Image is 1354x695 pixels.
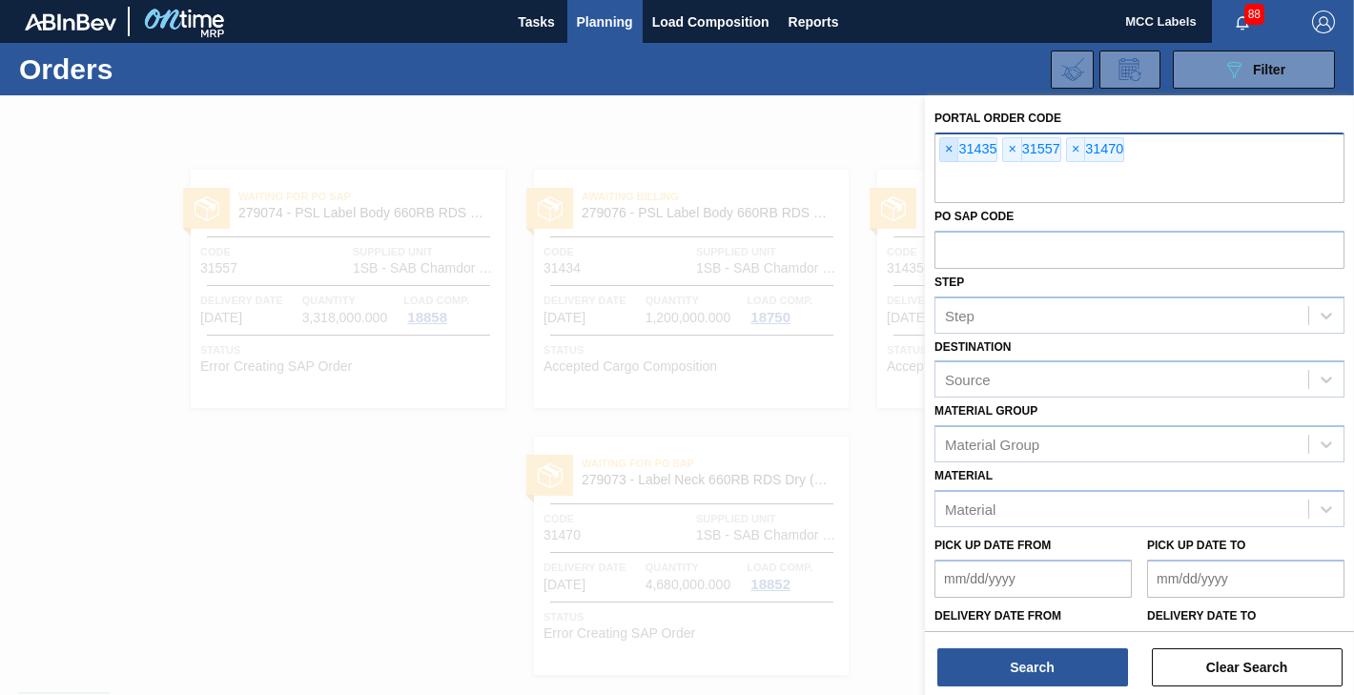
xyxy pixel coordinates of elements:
span: Reports [789,10,839,33]
span: Tasks [516,10,558,33]
label: Delivery Date from [934,609,1061,623]
div: 31557 [1002,137,1060,162]
label: Pick up Date from [934,539,1051,552]
input: mm/dd/yyyy [934,560,1132,598]
h1: Orders [19,58,289,80]
span: Planning [577,10,633,33]
div: Order Review Request [1099,51,1160,89]
div: 31470 [1066,137,1124,162]
div: Material [945,501,995,517]
div: Source [945,372,991,388]
div: 31435 [939,137,997,162]
input: mm/dd/yyyy [1147,560,1344,598]
span: × [1067,138,1085,161]
label: Delivery Date to [1147,609,1256,623]
button: Filter [1173,51,1335,89]
img: Logout [1312,10,1335,33]
div: Material Group [945,437,1039,453]
label: Step [934,276,964,289]
span: Filter [1253,62,1285,77]
span: × [1003,138,1021,161]
label: Material Group [934,404,1037,418]
label: Material [934,469,993,482]
span: Load Composition [652,10,769,33]
label: Portal Order Code [934,112,1061,125]
label: Destination [934,340,1011,354]
label: PO SAP Code [934,210,1014,223]
div: Import Order Negotiation [1051,51,1094,89]
label: Pick up Date to [1147,539,1245,552]
button: Notifications [1212,9,1273,35]
span: × [940,138,958,161]
div: Step [945,307,974,323]
img: TNhmsLtSVTkK8tSr43FrP2fwEKptu5GPRR3wAAAABJRU5ErkJggg== [25,13,116,31]
span: 88 [1244,4,1264,25]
